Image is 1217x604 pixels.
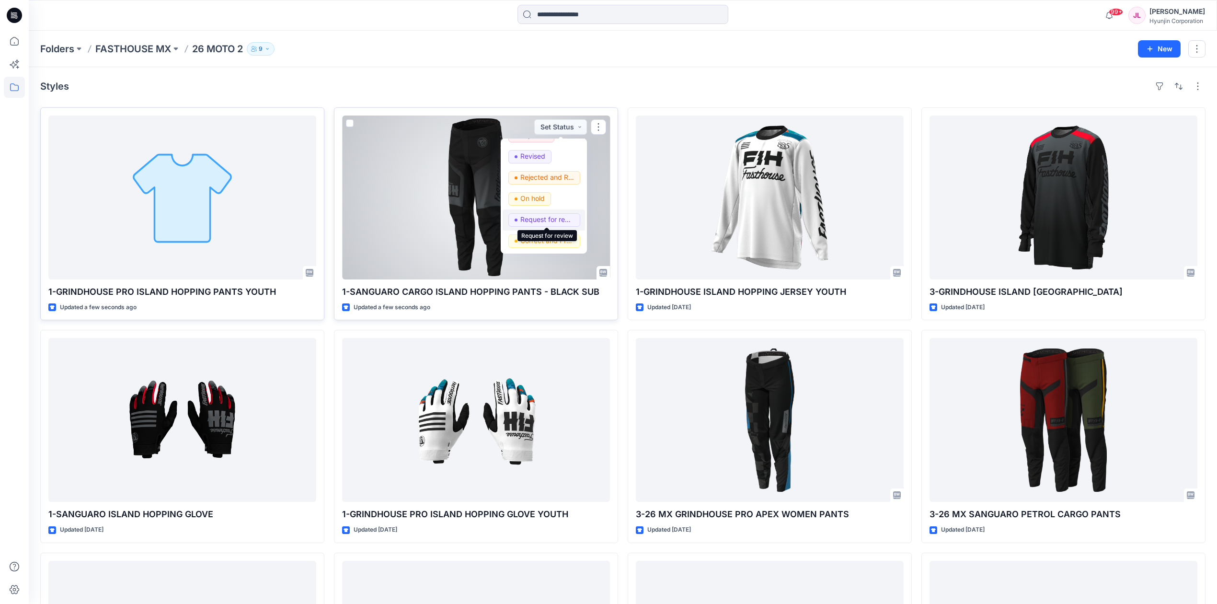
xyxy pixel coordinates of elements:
[48,338,316,502] a: 1-SANGUARO ISLAND HOPPING GLOVE
[48,116,316,279] a: 1-GRINDHOUSE PRO ISLAND HOPPING PANTS YOUTH
[60,525,103,535] p: Updated [DATE]
[354,525,397,535] p: Updated [DATE]
[636,285,904,299] p: 1-GRINDHOUSE ISLAND HOPPING JERSEY YOUTH
[192,42,243,56] p: 26 MOTO 2
[941,525,985,535] p: Updated [DATE]
[40,81,69,92] h4: Styles
[259,44,263,54] p: 9
[520,192,545,205] p: On hold
[930,338,1197,502] a: 3-26 MX SANGUARO PETROL CARGO PANTS
[354,302,430,313] p: Updated a few seconds ago
[1149,6,1205,17] div: [PERSON_NAME]
[48,508,316,521] p: 1-SANGUARO ISLAND HOPPING GLOVE
[636,508,904,521] p: 3-26 MX GRINDHOUSE PRO APEX WOMEN PANTS
[342,285,610,299] p: 1-SANGUARO CARGO ISLAND HOPPING PANTS - BLACK SUB
[342,116,610,279] a: 1-SANGUARO CARGO ISLAND HOPPING PANTS - BLACK SUB
[342,508,610,521] p: 1-GRINDHOUSE PRO ISLAND HOPPING GLOVE YOUTH
[1109,8,1123,16] span: 99+
[636,338,904,502] a: 3-26 MX GRINDHOUSE PRO APEX WOMEN PANTS
[520,234,574,247] p: Correct and Proceed
[941,302,985,313] p: Updated [DATE]
[247,42,275,56] button: 9
[1149,17,1205,24] div: Hyunjin Corporation
[930,116,1197,279] a: 3-GRINDHOUSE ISLAND HOPPING JERSEY
[95,42,171,56] a: FASTHOUSE MX
[60,302,137,313] p: Updated a few seconds ago
[930,508,1197,521] p: 3-26 MX SANGUARO PETROL CARGO PANTS
[342,338,610,502] a: 1-GRINDHOUSE PRO ISLAND HOPPING GLOVE YOUTH
[520,150,545,163] p: Revised
[48,285,316,299] p: 1-GRINDHOUSE PRO ISLAND HOPPING PANTS YOUTH
[647,525,691,535] p: Updated [DATE]
[930,285,1197,299] p: 3-GRINDHOUSE ISLAND [GEOGRAPHIC_DATA]
[647,302,691,313] p: Updated [DATE]
[1138,40,1181,58] button: New
[40,42,74,56] a: Folders
[520,213,574,226] p: Request for review
[636,116,904,279] a: 1-GRINDHOUSE ISLAND HOPPING JERSEY YOUTH
[520,171,574,184] p: Rejected and Resubmit
[1128,7,1146,24] div: JL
